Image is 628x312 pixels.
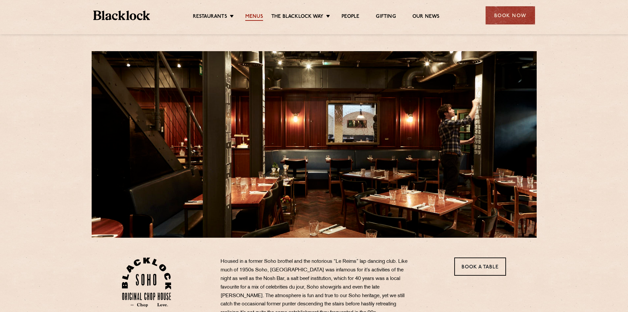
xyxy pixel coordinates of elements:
[454,258,506,276] a: Book a Table
[412,14,440,21] a: Our News
[486,6,535,24] div: Book Now
[271,14,323,21] a: The Blacklock Way
[193,14,227,21] a: Restaurants
[342,14,359,21] a: People
[122,258,171,307] img: Soho-stamp-default.svg
[245,14,263,21] a: Menus
[93,11,150,20] img: BL_Textured_Logo-footer-cropped.svg
[376,14,396,21] a: Gifting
